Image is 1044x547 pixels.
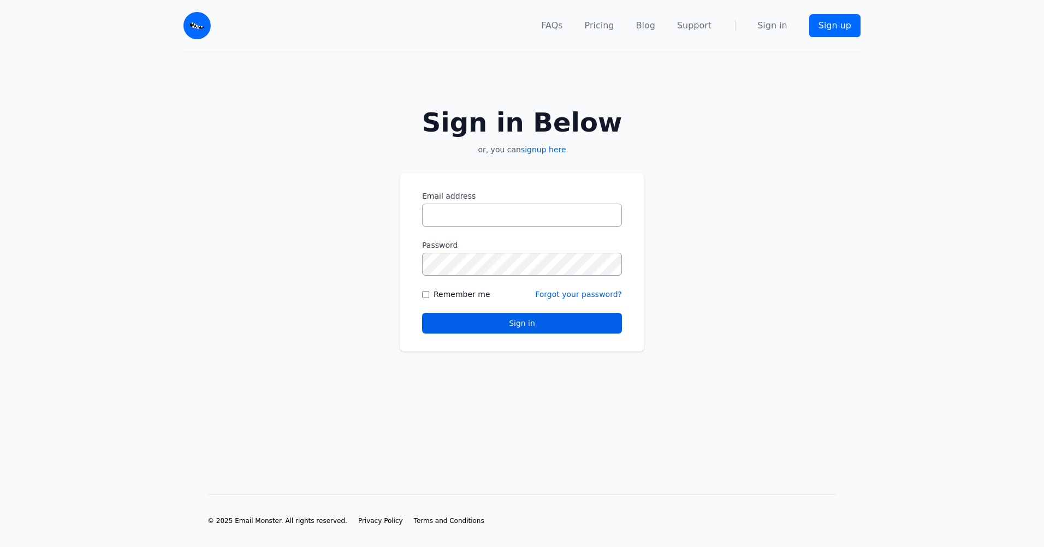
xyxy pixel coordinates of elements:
label: Remember me [434,289,490,300]
a: Pricing [585,19,614,32]
li: © 2025 Email Monster. All rights reserved. [207,516,347,525]
a: Support [677,19,711,32]
a: Terms and Conditions [414,516,484,525]
a: FAQs [541,19,562,32]
label: Password [422,240,622,251]
img: Email Monster [183,12,211,39]
h2: Sign in Below [400,109,644,135]
a: Sign in [757,19,787,32]
a: Sign up [809,14,861,37]
button: Sign in [422,313,622,334]
a: signup here [521,145,566,154]
a: Privacy Policy [358,516,403,525]
p: or, you can [400,144,644,155]
a: Blog [636,19,655,32]
label: Email address [422,191,622,201]
a: Forgot your password? [535,290,622,299]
